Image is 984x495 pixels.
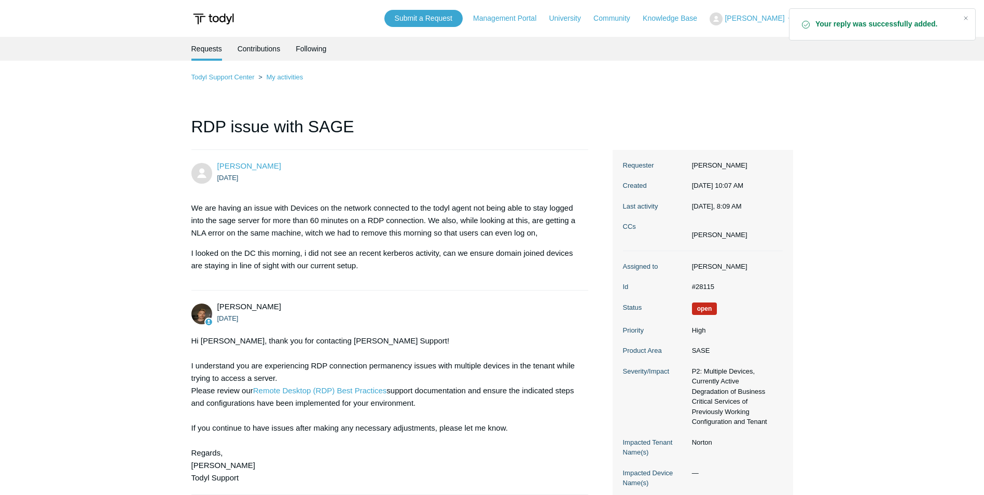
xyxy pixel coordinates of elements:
[593,13,641,24] a: Community
[191,73,255,81] a: Todyl Support Center
[473,13,547,24] a: Management Portal
[623,468,687,488] dt: Impacted Device Name(s)
[623,160,687,171] dt: Requester
[217,161,281,170] span: Brett Breeze
[296,37,326,61] a: Following
[191,114,589,150] h1: RDP issue with SAGE
[191,37,222,61] li: Requests
[815,19,954,30] strong: Your reply was successfully added.
[623,201,687,212] dt: Last activity
[710,12,793,25] button: [PERSON_NAME]
[623,366,687,377] dt: Severity/Impact
[692,302,717,315] span: We are working on a response for you
[725,14,784,22] span: [PERSON_NAME]
[191,202,578,239] p: We are having an issue with Devices on the network connected to the todyl agent not being able to...
[266,73,303,81] a: My activities
[191,9,235,29] img: Todyl Support Center Help Center home page
[692,182,743,189] time: 09/15/2025, 10:07
[687,468,783,478] dd: —
[643,13,708,24] a: Knowledge Base
[623,181,687,191] dt: Created
[692,230,747,240] li: William Dicker
[623,437,687,458] dt: Impacted Tenant Name(s)
[623,302,687,313] dt: Status
[687,160,783,171] dd: [PERSON_NAME]
[217,174,239,182] time: 09/15/2025, 10:07
[253,386,387,395] a: Remote Desktop (RDP) Best Practices
[623,346,687,356] dt: Product Area
[623,222,687,232] dt: CCs
[238,37,281,61] a: Contributions
[687,437,783,448] dd: Norton
[623,282,687,292] dt: Id
[256,73,303,81] li: My activities
[687,346,783,356] dd: SASE
[959,11,973,25] div: Close
[549,13,591,24] a: University
[687,282,783,292] dd: #28115
[191,73,257,81] li: Todyl Support Center
[623,262,687,272] dt: Assigned to
[384,10,463,27] a: Submit a Request
[217,302,281,311] span: Andy Paull
[217,161,281,170] a: [PERSON_NAME]
[687,366,783,427] dd: P2: Multiple Devices, Currently Active Degradation of Business Critical Services of Previously Wo...
[687,325,783,336] dd: High
[191,335,578,484] div: Hi [PERSON_NAME], thank you for contacting [PERSON_NAME] Support! I understand you are experienci...
[217,314,239,322] time: 09/15/2025, 11:01
[687,262,783,272] dd: [PERSON_NAME]
[692,202,742,210] time: 09/22/2025, 08:09
[191,247,578,272] p: I looked on the DC this morning, i did not see an recent kerberos activity, can we ensure domain ...
[623,325,687,336] dt: Priority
